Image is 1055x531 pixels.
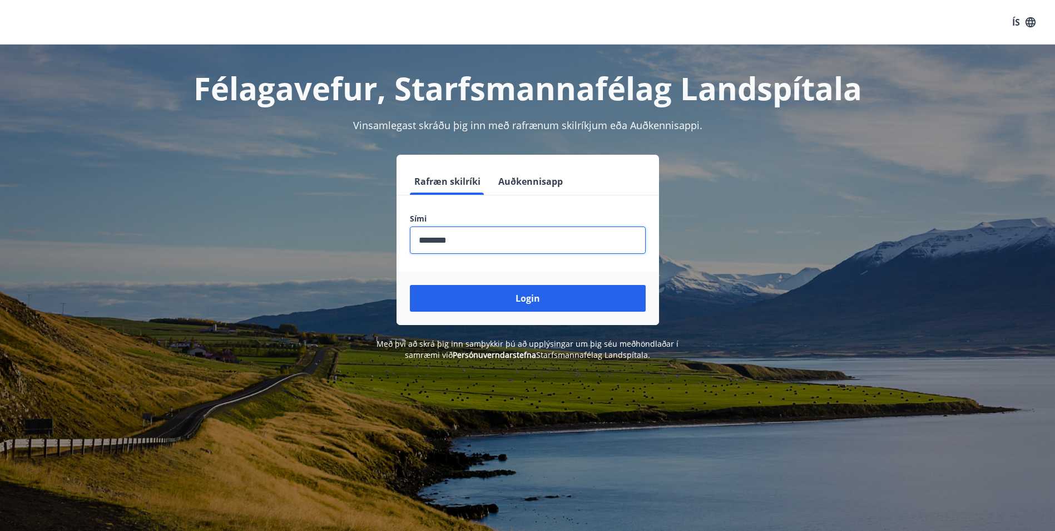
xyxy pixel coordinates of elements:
[410,285,646,312] button: Login
[453,350,536,360] a: Persónuverndarstefna
[494,168,567,195] button: Auðkennisapp
[353,119,702,132] span: Vinsamlegast skráðu þig inn með rafrænum skilríkjum eða Auðkennisappi.
[410,213,646,224] label: Sími
[141,67,915,109] h1: Félagavefur, Starfsmannafélag Landspítala
[377,338,678,360] span: Með því að skrá þig inn samþykkir þú að upplýsingar um þig séu meðhöndlaðar í samræmi við Starfsm...
[1006,12,1042,32] button: ÍS
[410,168,485,195] button: Rafræn skilríki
